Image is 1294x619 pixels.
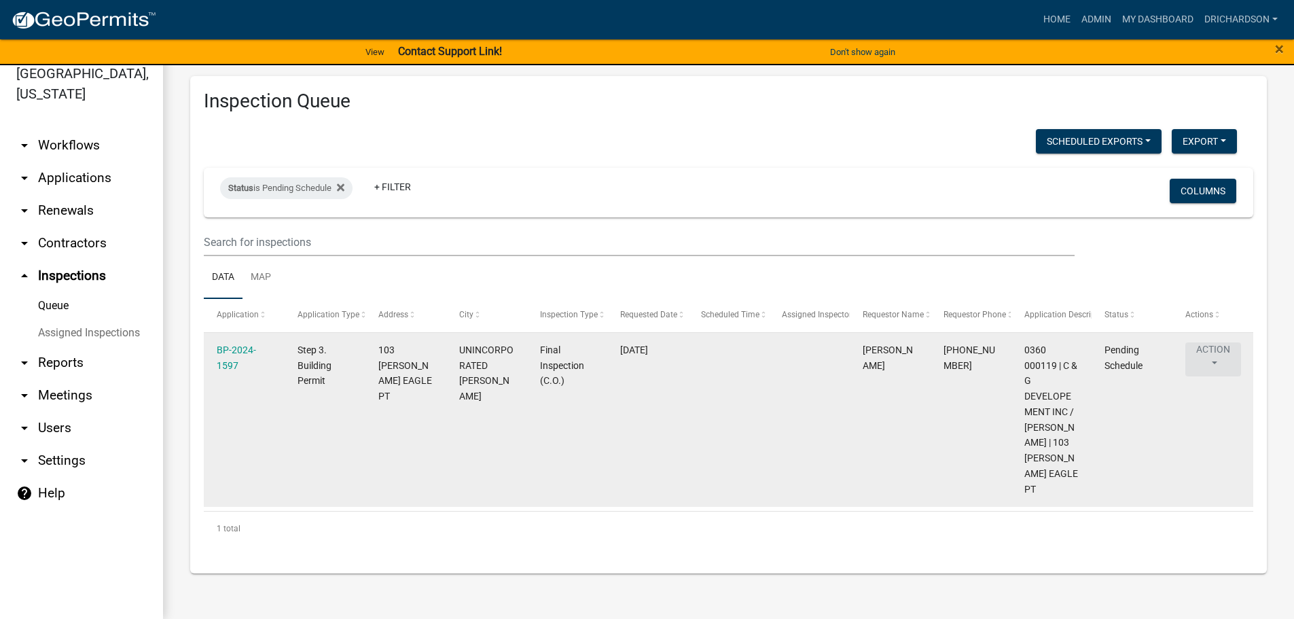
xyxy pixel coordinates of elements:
span: Inspection Type [540,310,598,319]
a: Admin [1076,7,1117,33]
span: 0360 000119 | C & G DEVELOPEMENT INC / Frank Gill | 103 GLENN EAGLE PT [1024,344,1078,495]
i: arrow_drop_down [16,453,33,469]
datatable-header-cell: Status [1092,299,1172,332]
datatable-header-cell: Assigned Inspector [769,299,850,332]
div: 1 total [204,512,1253,546]
span: Status [1104,310,1128,319]
i: arrow_drop_down [16,420,33,436]
span: Application Description [1024,310,1110,319]
i: help [16,485,33,501]
i: arrow_drop_down [16,355,33,371]
input: Search for inspections [204,228,1075,256]
datatable-header-cell: Requestor Phone [931,299,1011,332]
h3: Inspection Queue [204,90,1253,113]
span: Requestor Name [863,310,924,319]
div: is Pending Schedule [220,177,353,199]
strong: Contact Support Link! [398,45,502,58]
a: drichardson [1199,7,1283,33]
datatable-header-cell: Application [204,299,285,332]
datatable-header-cell: Scheduled Time [688,299,769,332]
datatable-header-cell: Actions [1172,299,1253,332]
i: arrow_drop_down [16,387,33,404]
span: UNINCORPORATED TROUP [459,344,514,402]
i: arrow_drop_down [16,137,33,154]
span: Step 3. Building Permit [298,344,331,387]
a: Map [242,256,279,300]
a: View [360,41,390,63]
span: Requestor Phone [943,310,1006,319]
span: Status [228,183,253,193]
span: Requested Date [620,310,677,319]
span: 09/16/2025 [620,344,648,355]
span: Final Inspection (C.O.) [540,344,584,387]
span: Application Type [298,310,359,319]
datatable-header-cell: City [446,299,527,332]
button: Columns [1170,179,1236,203]
button: Export [1172,129,1237,154]
span: 469-381-2828 [943,344,995,371]
i: arrow_drop_up [16,268,33,284]
span: Actions [1185,310,1213,319]
a: Data [204,256,242,300]
i: arrow_drop_down [16,202,33,219]
span: 103 GLENN EAGLE PT [378,344,432,402]
span: Scheduled Time [701,310,759,319]
i: arrow_drop_down [16,235,33,251]
span: × [1275,39,1284,58]
a: BP-2024-1597 [217,344,256,371]
datatable-header-cell: Application Description [1011,299,1092,332]
button: Don't show again [825,41,901,63]
a: My Dashboard [1117,7,1199,33]
span: Pending Schedule [1104,344,1143,371]
span: City [459,310,473,319]
a: Home [1038,7,1076,33]
button: Scheduled Exports [1036,129,1162,154]
button: Action [1185,342,1241,376]
datatable-header-cell: Address [365,299,446,332]
datatable-header-cell: Requestor Name [850,299,931,332]
datatable-header-cell: Inspection Type [526,299,607,332]
span: Address [378,310,408,319]
i: arrow_drop_down [16,170,33,186]
span: Assigned Inspector [782,310,852,319]
a: + Filter [363,175,422,199]
button: Close [1275,41,1284,57]
span: Application [217,310,259,319]
datatable-header-cell: Requested Date [607,299,688,332]
datatable-header-cell: Application Type [285,299,365,332]
span: Frank Gill [863,344,913,371]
